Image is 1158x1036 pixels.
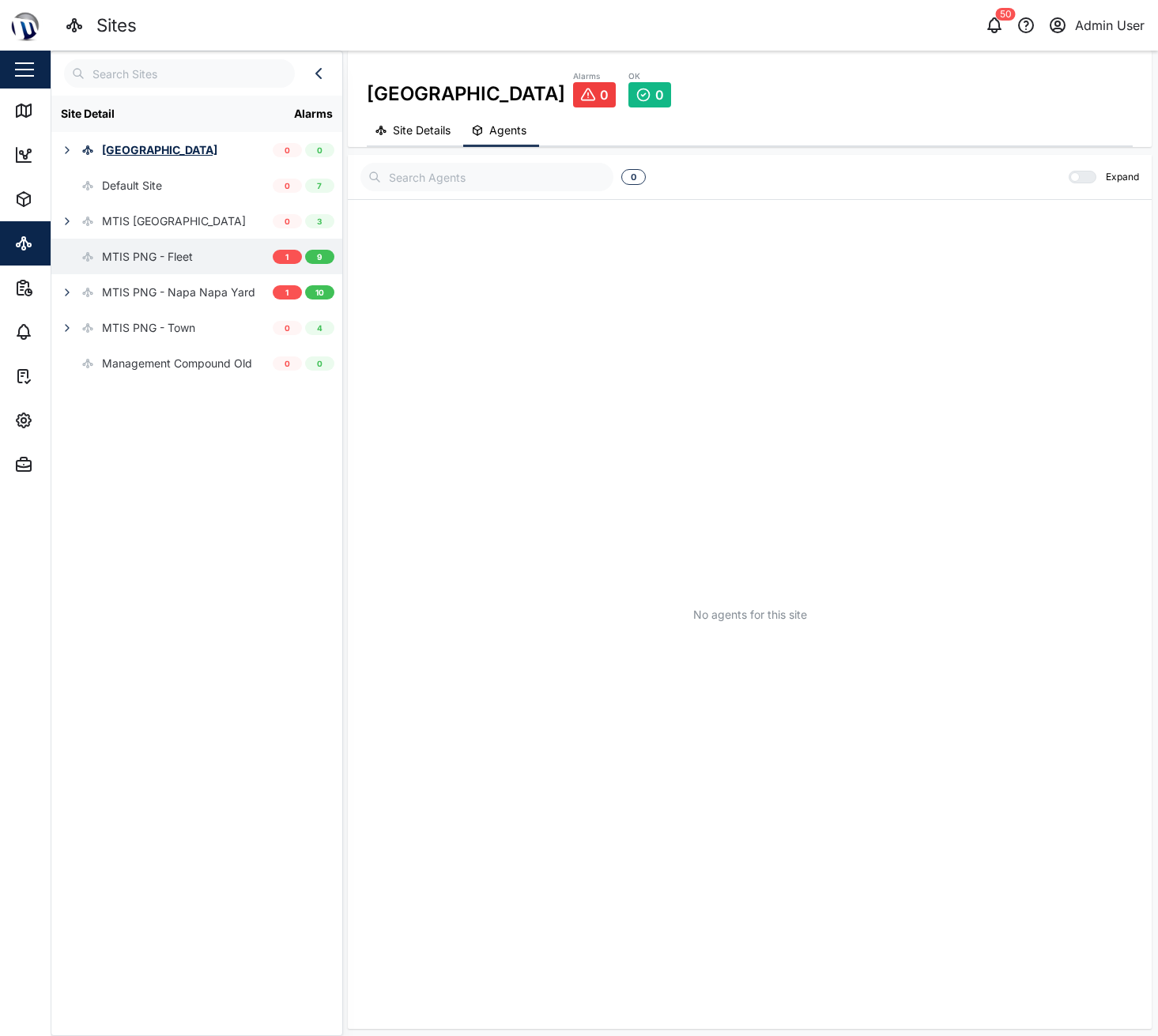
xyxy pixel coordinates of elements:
div: Sites [96,12,137,40]
span: 0 [285,322,290,334]
span: 1 [285,251,289,263]
span: 0 [600,88,609,102]
span: 9 [317,251,323,263]
span: 0 [631,170,636,184]
span: 0 [285,179,290,192]
span: 4 [317,322,323,334]
div: Alarms [294,105,333,122]
button: Admin User [1047,14,1145,36]
div: Tasks [41,367,85,385]
span: 1 [285,286,289,299]
div: MTIS PNG - Fleet [102,248,193,266]
div: Alarms [41,323,90,341]
input: Search Agents [360,163,613,191]
div: Admin User [1075,16,1145,36]
div: Management Compound Old [102,355,252,372]
div: MTIS [GEOGRAPHIC_DATA] [102,213,246,230]
span: 0 [285,144,290,156]
div: Site Detail [61,105,275,122]
div: Admin [41,456,88,473]
a: 0 [573,82,616,107]
span: Site Details [393,125,451,136]
div: 50 [996,8,1016,21]
div: OK [628,70,671,83]
div: [GEOGRAPHIC_DATA] [367,70,565,108]
div: Assets [41,190,90,208]
div: Alarms [573,70,616,83]
span: 0 [317,144,323,156]
span: 0 [655,88,664,102]
div: [GEOGRAPHIC_DATA] [102,141,217,159]
div: MTIS PNG - Town [102,319,195,337]
span: 0 [285,215,290,228]
div: Settings [41,412,97,429]
div: MTIS PNG - Napa Napa Yard [102,284,255,301]
img: Main Logo [8,8,43,43]
span: 0 [285,357,290,370]
input: Search Sites [64,59,295,88]
span: 3 [317,215,322,228]
label: Expand [1096,171,1139,183]
div: Map [41,102,77,119]
span: 10 [315,286,325,299]
span: 7 [317,179,322,192]
div: Sites [41,235,79,252]
div: Dashboard [41,146,112,164]
span: Agents [489,125,526,136]
span: 0 [317,357,323,370]
div: Reports [41,279,95,296]
div: Default Site [102,177,162,194]
div: No agents for this site [693,606,807,623]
